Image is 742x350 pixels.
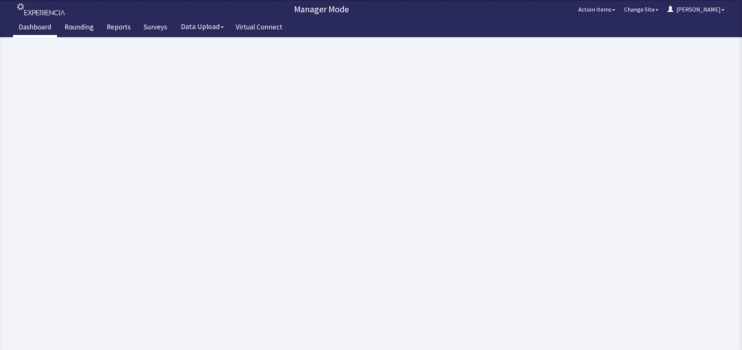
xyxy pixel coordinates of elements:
button: Action Items [574,2,620,17]
a: Virtual Connect [230,19,288,37]
button: [PERSON_NAME] [663,2,729,17]
a: Reports [101,19,136,37]
a: Surveys [138,19,173,37]
button: Change Site [620,2,663,17]
p: Manager Mode [69,3,574,15]
a: Dashboard [13,19,57,37]
a: Rounding [59,19,99,37]
img: experiencia_logo.png [17,3,65,16]
button: Data Upload [176,20,228,34]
